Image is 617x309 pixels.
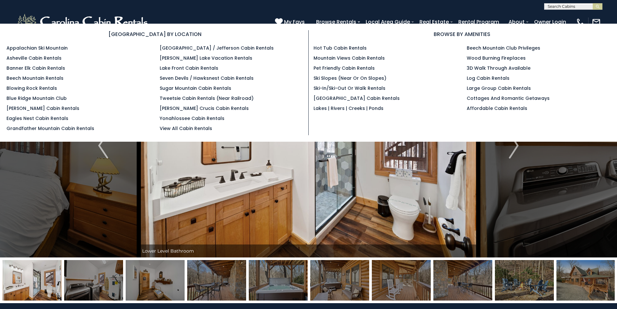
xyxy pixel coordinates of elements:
a: About [505,16,528,28]
a: Ski-in/Ski-Out or Walk Rentals [314,85,385,91]
a: Sugar Mountain Cabin Rentals [160,85,231,91]
button: Previous [67,34,139,257]
a: Affordable Cabin Rentals [467,105,527,112]
a: Mountain Views Cabin Rentals [314,55,385,61]
a: Seven Devils / Hawksnest Cabin Rentals [160,75,254,81]
img: 168017668 [556,260,615,301]
a: Hot Tub Cabin Rentals [314,45,367,51]
a: Large Group Cabin Rentals [467,85,531,91]
a: 3D Walk Through Available [467,65,531,71]
a: Grandfather Mountain Cabin Rentals [6,125,94,132]
img: mail-regular-white.png [592,18,601,27]
img: White-1-2.png [16,12,151,32]
a: Real Estate [416,16,452,28]
a: Wood Burning Fireplaces [467,55,526,61]
img: arrow [98,133,108,159]
h3: [GEOGRAPHIC_DATA] BY LOCATION [6,30,303,38]
div: Lower Level Bathroom [139,244,478,257]
a: Pet Friendly Cabin Rentals [314,65,375,71]
img: 168017641 [372,260,431,301]
button: Next [478,34,549,257]
a: Local Area Guide [362,16,413,28]
a: Cottages and Romantic Getaways [467,95,550,101]
a: Ski Slopes (Near or On Slopes) [314,75,386,81]
a: [PERSON_NAME] Lake Vacation Rentals [160,55,252,61]
a: Appalachian Ski Mountain [6,45,68,51]
a: Browse Rentals [313,16,360,28]
img: arrow [509,133,519,159]
img: 168017586 [3,260,62,301]
a: Blowing Rock Rentals [6,85,57,91]
img: 168017645 [249,260,308,301]
a: [PERSON_NAME] Crucis Cabin Rentals [160,105,249,112]
a: [GEOGRAPHIC_DATA] / Jefferson Cabin Rentals [160,45,274,51]
a: Lakes | Rivers | Creeks | Ponds [314,105,383,112]
a: Asheville Cabin Rentals [6,55,62,61]
a: Yonahlossee Cabin Rentals [160,115,224,122]
a: Banner Elk Cabin Rentals [6,65,65,71]
a: [PERSON_NAME] Cabin Rentals [6,105,79,112]
a: Blue Ridge Mountain Club [6,95,67,101]
img: 168017654 [495,260,554,301]
a: Tweetsie Cabin Rentals (Near Railroad) [160,95,254,101]
img: 168017648 [433,260,492,301]
img: phone-regular-white.png [576,18,585,27]
img: 168017587 [64,260,123,301]
a: Eagles Nest Cabin Rentals [6,115,68,122]
h3: BROWSE BY AMENITIES [314,30,611,38]
a: View All Cabin Rentals [160,125,212,132]
a: Log Cabin Rentals [467,75,509,81]
a: Beech Mountain Club Privileges [467,45,540,51]
a: [GEOGRAPHIC_DATA] Cabin Rentals [314,95,400,101]
a: Rental Program [455,16,502,28]
img: 168017644 [310,260,369,301]
img: 168017595 [126,260,185,301]
a: Owner Login [531,16,569,28]
img: 168017650 [187,260,246,301]
a: My Favs [275,18,306,26]
a: Lake Front Cabin Rentals [160,65,218,71]
a: Beech Mountain Rentals [6,75,63,81]
span: My Favs [284,18,305,26]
